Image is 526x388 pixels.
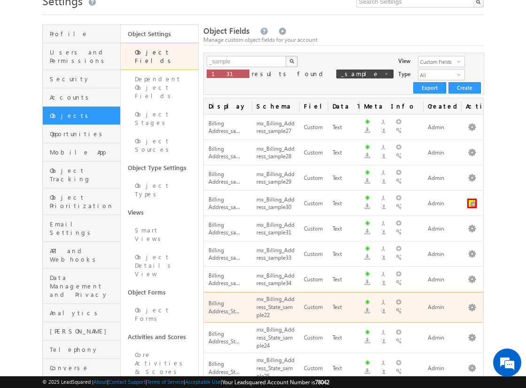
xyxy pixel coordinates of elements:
div: View [398,56,410,65]
span: Accounts [50,93,118,101]
span: Billing Address_sa... [209,221,240,236]
span: 78042 [315,379,329,386]
div: Leave a message [49,49,158,62]
div: Text [333,333,355,343]
a: Object Settings [121,25,199,43]
a: Object Forms [121,301,199,328]
img: d_60004797649_company_0_60004797649 [16,49,39,62]
span: All [418,70,457,80]
div: Custom [304,303,323,312]
a: Object Fields [121,43,199,70]
span: Display Name [204,98,251,114]
div: Admin [428,333,456,343]
span: © 2025 LeadSquared | | | | | [42,378,329,387]
span: Object Tracking [50,166,118,183]
span: Analytics [50,309,118,317]
span: Security [50,75,118,83]
span: Billing Address_St... [209,300,240,315]
span: Created By [423,98,461,114]
div: Custom [304,275,323,285]
a: API and Webhooks [43,242,120,269]
span: Data Management and Privacy [50,273,118,299]
div: Manage custom object fields for your account [203,36,484,44]
a: Analytics [43,304,120,322]
a: About [93,379,107,385]
span: Billing Address_sa... [209,120,240,135]
a: Object Prioritization [43,188,120,215]
a: Security [43,70,120,88]
div: mx_Billing_Address_sample34 [256,271,294,289]
div: Admin [428,173,456,183]
span: select [457,72,464,78]
span: [PERSON_NAME] [50,327,118,335]
div: Custom [304,199,323,209]
a: Objects [43,107,120,125]
span: API and Webhooks [50,247,118,264]
span: Custom Fields [418,56,457,67]
a: Object Details View [121,248,199,283]
span: Actions [461,98,483,114]
div: Custom [304,364,323,373]
button: Export [413,82,446,93]
a: Object Type Settings [121,159,199,177]
span: results found [252,70,326,78]
div: Text [333,199,355,209]
span: Email Settings [50,220,118,237]
img: Search [289,59,294,63]
span: Opportunities [50,130,118,138]
div: Custom [304,249,323,259]
span: Object Fields [203,25,249,36]
div: Text [333,173,355,183]
em: Submit [138,289,170,302]
div: Custom [304,123,323,132]
div: Admin [428,364,456,373]
span: _sample [341,70,379,78]
div: mx_Billing_Address_sample28 [256,144,294,162]
span: Telephony [50,345,118,354]
span: Data Type [328,98,360,114]
div: Type [398,69,410,78]
div: Custom [304,333,323,343]
div: Text [333,224,355,234]
button: Create [449,82,481,93]
span: Billing Address_sa... [209,272,240,287]
div: Text [333,123,355,132]
div: Admin [428,249,456,259]
div: Admin [428,123,456,132]
a: Object Tracking [43,162,120,188]
a: Core Activities & Scores [121,346,199,381]
a: Mobile App [43,143,120,162]
div: Admin [428,275,456,285]
a: Email Settings [43,215,120,242]
textarea: Type your message and click 'Submit' [12,87,171,281]
div: mx_Billing_Address_sample27 [256,119,294,137]
span: Users and Permissions [50,48,118,65]
a: Profile [43,25,120,43]
a: Acceptable Use [185,379,221,385]
div: Text [333,303,355,312]
span: Meta Info [359,98,423,114]
div: mx_Billing_Address_sample29 [256,170,294,187]
a: Activities and Scores [121,328,199,346]
a: Telephony [43,341,120,359]
span: Billing Address_sa... [209,247,240,262]
span: Billing Address_St... [209,330,240,345]
span: Object Prioritization [50,193,118,210]
span: Billing Address_sa... [209,145,240,160]
div: mx_Billing_Address_sample31 [256,220,294,238]
span: Converse [50,364,118,372]
a: Smart Views [121,221,199,248]
div: mx_Billing_Address_State_sample24 [256,325,294,351]
a: Terms of Service [147,379,184,385]
span: Your Leadsquared Account Number is [222,379,329,386]
a: Views [121,203,199,221]
div: Text [333,275,355,285]
span: Billing Address_sa... [209,171,240,186]
span: Billing Address_sa... [209,196,240,211]
div: Admin [428,148,456,158]
span: Billing Address_St... [209,360,240,375]
div: mx_Billing_Address_State_sample22 [256,295,294,320]
div: Custom [304,173,323,183]
span: 131 [211,70,245,78]
span: Schema Name [252,98,299,114]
